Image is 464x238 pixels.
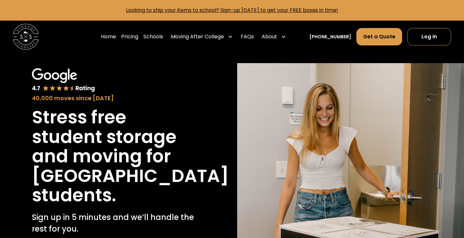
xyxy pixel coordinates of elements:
h1: [GEOGRAPHIC_DATA] [32,166,229,186]
p: Sign up in 5 minutes and we’ll handle the rest for you. [32,212,195,235]
h1: Stress free student storage and moving for [32,108,195,166]
div: 40,000 moves since [DATE] [32,94,195,102]
a: Pricing [121,28,138,46]
a: Looking to ship your items to school? Sign-up [DATE] to get your FREE boxes in time! [126,6,338,14]
img: Storage Scholars main logo [13,24,39,50]
div: Moving After College [168,28,236,46]
h1: students. [32,186,116,205]
div: About [259,28,289,46]
img: Google 4.7 star rating [32,68,95,92]
a: FAQs [241,28,254,46]
a: Get a Quote [356,28,402,45]
a: home [13,24,39,50]
div: About [262,33,277,41]
a: Log In [407,28,451,45]
a: [PHONE_NUMBER] [309,33,351,40]
a: Schools [143,28,163,46]
a: Home [101,28,116,46]
div: Moving After College [171,33,224,41]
